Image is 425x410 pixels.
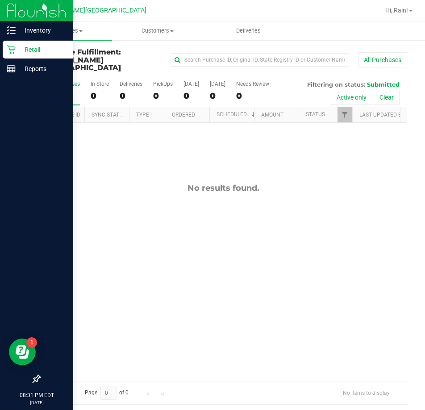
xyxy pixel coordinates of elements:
[91,81,109,87] div: In Store
[4,391,69,399] p: 08:31 PM EDT
[26,337,37,348] iframe: Resource center unread badge
[7,26,16,35] inline-svg: Inventory
[183,81,199,87] div: [DATE]
[183,91,199,101] div: 0
[153,91,173,101] div: 0
[16,44,69,55] p: Retail
[210,91,225,101] div: 0
[236,81,269,87] div: Needs Review
[306,111,325,117] a: Status
[217,111,257,117] a: Scheduled
[40,183,407,193] div: No results found.
[77,386,136,400] span: Page of 0
[337,107,352,122] a: Filter
[374,90,400,105] button: Clear
[171,53,349,67] input: Search Purchase ID, Original ID, State Registry ID or Customer Name...
[7,64,16,73] inline-svg: Reports
[112,27,202,35] span: Customers
[358,52,407,67] button: All Purchases
[336,386,397,399] span: No items to display
[385,7,408,14] span: Hi, Rain!
[7,45,16,54] inline-svg: Retail
[210,81,225,87] div: [DATE]
[120,81,142,87] div: Deliveries
[36,7,146,14] span: [PERSON_NAME][GEOGRAPHIC_DATA]
[39,48,162,72] h3: Purchase Fulfillment:
[136,112,149,118] a: Type
[91,91,109,101] div: 0
[172,112,195,118] a: Ordered
[331,90,372,105] button: Active only
[16,25,69,36] p: Inventory
[307,81,365,88] span: Filtering on status:
[153,81,173,87] div: PickUps
[120,91,142,101] div: 0
[367,81,400,88] span: Submitted
[92,112,126,118] a: Sync Status
[39,56,121,72] span: [PERSON_NAME][GEOGRAPHIC_DATA]
[359,112,404,118] a: Last Updated By
[112,21,203,40] a: Customers
[224,27,273,35] span: Deliveries
[9,339,36,365] iframe: Resource center
[4,399,69,406] p: [DATE]
[203,21,294,40] a: Deliveries
[261,112,283,118] a: Amount
[236,91,269,101] div: 0
[16,63,69,74] p: Reports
